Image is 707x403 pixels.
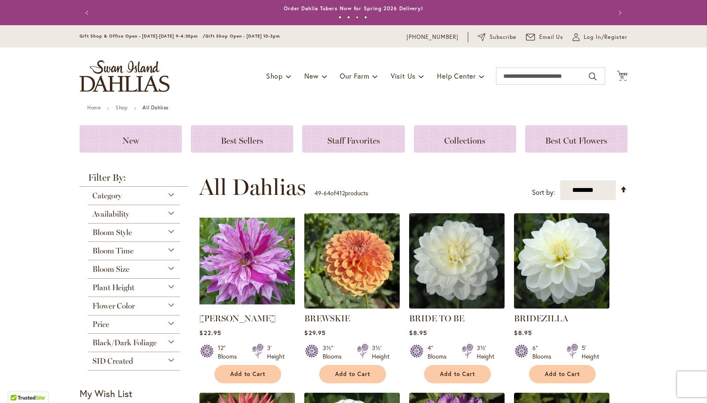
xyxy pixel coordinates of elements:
[92,301,135,311] span: Flower Color
[92,246,134,256] span: Bloom Time
[92,265,129,274] span: Bloom Size
[199,302,295,310] a: Brandon Michael
[92,209,129,219] span: Availability
[424,365,491,383] button: Add to Cart
[80,4,97,21] button: Previous
[409,302,505,310] a: BRIDE TO BE
[526,33,564,41] a: Email Us
[80,60,169,92] a: store logo
[545,135,607,146] span: Best Cut Flowers
[610,4,627,21] button: Next
[409,313,464,324] a: BRIDE TO BE
[304,302,400,310] a: BREWSKIE
[284,5,423,12] a: Order Dahlia Tubers Now for Spring 2026 Delivery!
[315,186,368,200] p: - of products
[221,135,263,146] span: Best Sellers
[428,344,452,361] div: 4" Blooms
[323,344,347,361] div: 3½" Blooms
[514,313,568,324] a: BRIDEZILLA
[205,33,280,39] span: Gift Shop Open - [DATE] 10-3pm
[617,71,627,82] button: 11
[364,16,367,19] button: 4 of 4
[514,329,532,337] span: $8.95
[514,213,609,309] img: BRIDEZILLA
[266,71,283,80] span: Shop
[529,365,596,383] button: Add to Cart
[545,371,580,378] span: Add to Cart
[573,33,627,41] a: Log In/Register
[199,213,295,309] img: Brandon Michael
[339,16,342,19] button: 1 of 4
[92,191,122,200] span: Category
[304,329,325,337] span: $29.95
[92,320,109,329] span: Price
[6,373,30,397] iframe: Launch Accessibility Center
[327,135,380,146] span: Staff Favorites
[304,313,350,324] a: BREWSKIE
[92,228,132,237] span: Bloom Style
[191,125,293,153] a: Best Sellers
[620,75,624,80] span: 11
[525,125,627,153] a: Best Cut Flowers
[539,33,564,41] span: Email Us
[437,71,476,80] span: Help Center
[409,329,427,337] span: $8.95
[372,344,389,361] div: 3½' Height
[116,104,128,111] a: Shop
[92,283,134,292] span: Plant Height
[409,213,505,309] img: BRIDE TO BE
[80,387,132,400] strong: My Wish List
[92,356,133,366] span: SID Created
[532,344,556,361] div: 6" Blooms
[302,125,404,153] a: Staff Favorites
[319,365,386,383] button: Add to Cart
[356,16,359,19] button: 3 of 4
[214,365,281,383] button: Add to Cart
[304,213,400,309] img: BREWSKIE
[444,135,485,146] span: Collections
[218,344,242,361] div: 12" Blooms
[92,338,157,347] span: Black/Dark Foliage
[143,104,169,111] strong: All Dahlias
[414,125,516,153] a: Collections
[440,371,475,378] span: Add to Cart
[80,33,205,39] span: Gift Shop & Office Open - [DATE]-[DATE] 9-4:30pm /
[199,329,221,337] span: $22.95
[315,189,321,197] span: 49
[584,33,627,41] span: Log In/Register
[407,33,458,41] a: [PHONE_NUMBER]
[80,173,188,187] strong: Filter By:
[336,189,345,197] span: 412
[199,313,276,324] a: [PERSON_NAME]
[514,302,609,310] a: BRIDEZILLA
[80,125,182,153] a: New
[582,344,599,361] div: 5' Height
[478,33,517,41] a: Subscribe
[230,371,265,378] span: Add to Cart
[340,71,369,80] span: Our Farm
[347,16,350,19] button: 2 of 4
[532,185,555,200] label: Sort by:
[391,71,416,80] span: Visit Us
[267,344,285,361] div: 3' Height
[87,104,101,111] a: Home
[490,33,517,41] span: Subscribe
[122,135,139,146] span: New
[304,71,318,80] span: New
[335,371,370,378] span: Add to Cart
[477,344,494,361] div: 3½' Height
[324,189,330,197] span: 64
[199,174,306,200] span: All Dahlias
